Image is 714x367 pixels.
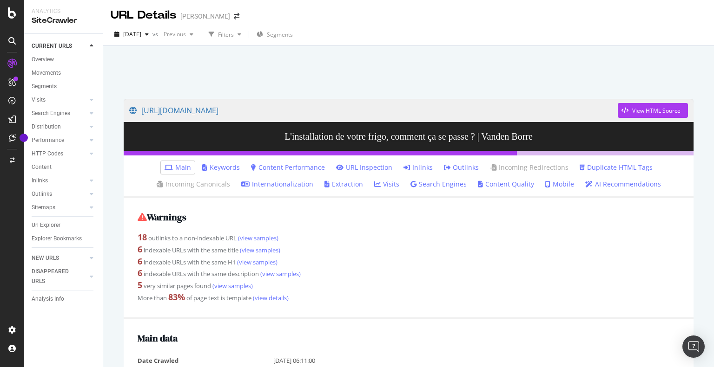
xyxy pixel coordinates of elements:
div: Url Explorer [32,220,60,230]
a: (view samples) [236,258,278,266]
a: URL Inspection [336,163,392,172]
a: Duplicate HTML Tags [580,163,653,172]
div: Content [32,162,52,172]
a: Performance [32,135,87,145]
div: Outlinks [32,189,52,199]
a: Mobile [545,180,574,189]
a: NEW URLS [32,253,87,263]
button: Segments [253,27,297,42]
strong: 83 % [168,291,185,303]
a: Search Engines [410,180,467,189]
a: Extraction [324,180,363,189]
a: DISAPPEARED URLS [32,267,87,286]
strong: 5 [138,279,142,290]
a: [URL][DOMAIN_NAME] [129,99,618,122]
span: Segments [267,31,293,39]
a: Overview [32,55,96,64]
a: Content [32,162,96,172]
div: HTTP Codes [32,149,63,159]
div: Tooltip anchor [20,134,28,142]
a: (view details) [251,294,289,302]
div: More than of page text is template [138,291,680,303]
div: outlinks to a non-indexable URL [138,232,680,244]
div: indexable URLs with the same description [138,267,680,279]
a: Visits [32,95,87,105]
div: Overview [32,55,54,64]
div: CURRENT URLS [32,41,72,51]
a: Search Engines [32,109,87,118]
a: (view samples) [211,282,253,290]
div: Sitemaps [32,203,55,212]
div: Segments [32,82,57,91]
a: Outlinks [444,163,479,172]
strong: 6 [138,244,142,255]
a: (view samples) [237,234,278,242]
a: Main [165,163,191,172]
div: SiteCrawler [32,15,95,26]
div: Explorer Bookmarks [32,234,82,244]
div: Analysis Info [32,294,64,304]
div: NEW URLS [32,253,59,263]
div: indexable URLs with the same title [138,244,680,256]
div: indexable URLs with the same H1 [138,256,680,268]
a: Sitemaps [32,203,87,212]
a: Incoming Canonicals [157,180,230,189]
a: Explorer Bookmarks [32,234,96,244]
div: Analytics [32,7,95,15]
a: Segments [32,82,96,91]
div: Open Intercom Messenger [682,335,705,358]
a: Url Explorer [32,220,96,230]
a: Distribution [32,122,87,132]
a: Analysis Info [32,294,96,304]
span: vs [152,30,160,38]
div: DISAPPEARED URLS [32,267,79,286]
a: Incoming Redirections [490,163,569,172]
a: AI Recommendations [585,180,661,189]
div: Performance [32,135,64,145]
span: Previous [160,30,186,38]
a: Internationalization [241,180,313,189]
button: Filters [205,27,245,42]
a: Visits [374,180,399,189]
a: (view samples) [259,270,301,278]
div: Inlinks [32,176,48,186]
div: Distribution [32,122,61,132]
div: Search Engines [32,109,70,118]
div: Movements [32,68,61,78]
button: [DATE] [111,27,152,42]
div: Visits [32,95,46,105]
div: URL Details [111,7,177,23]
a: HTTP Codes [32,149,87,159]
a: Inlinks [32,176,87,186]
a: (view samples) [238,246,280,254]
h3: L'installation de votre frigo, comment ça se passe ? | Vanden Borre [124,122,694,151]
strong: 6 [138,267,142,278]
span: 2025 Sep. 4th [123,30,141,38]
a: Movements [32,68,96,78]
a: Outlinks [32,189,87,199]
div: [PERSON_NAME] [180,12,230,21]
div: Filters [218,31,234,39]
a: Content Quality [478,180,534,189]
strong: 6 [138,256,142,267]
button: View HTML Source [618,103,688,118]
button: Previous [160,27,197,42]
h2: Warnings [138,212,680,222]
a: Keywords [202,163,240,172]
div: very similar pages found [138,279,680,291]
a: Content Performance [251,163,325,172]
strong: 18 [138,232,147,243]
a: CURRENT URLS [32,41,87,51]
div: View HTML Source [632,107,681,115]
h2: Main data [138,333,680,343]
a: Inlinks [403,163,433,172]
div: arrow-right-arrow-left [234,13,239,19]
